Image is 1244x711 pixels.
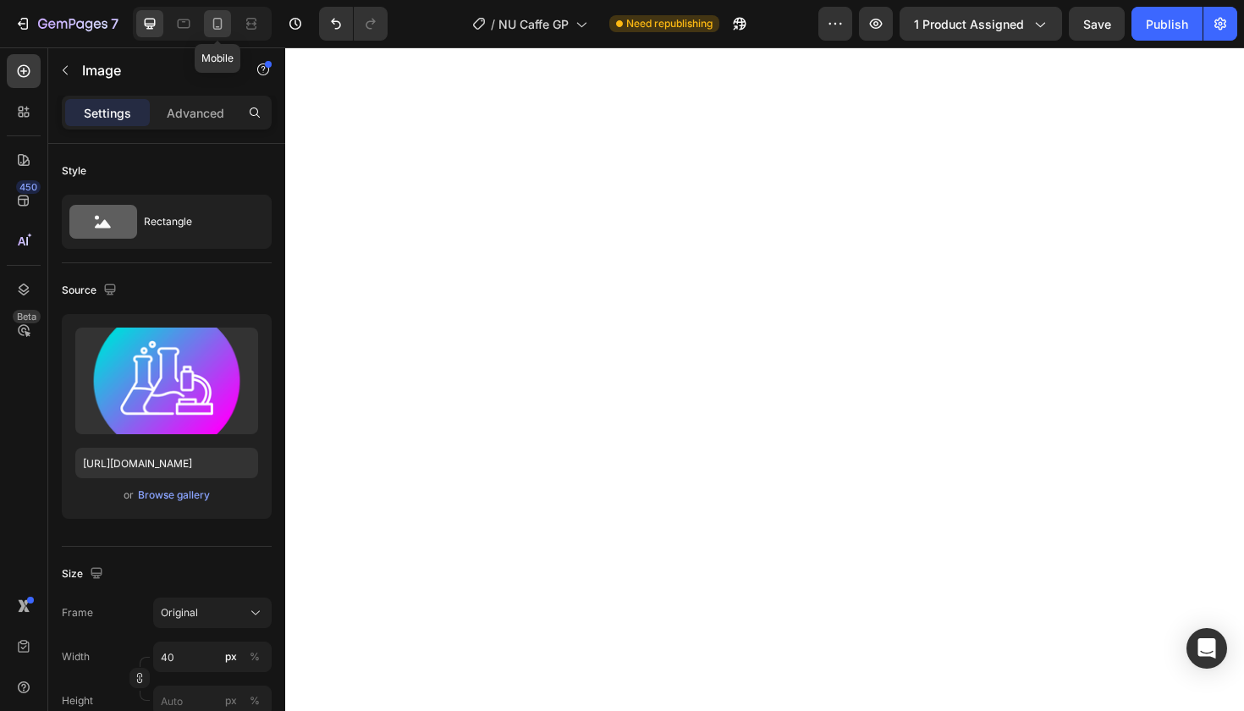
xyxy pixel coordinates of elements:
span: or [124,485,134,505]
div: Publish [1146,15,1188,33]
p: Settings [84,104,131,122]
div: px [225,649,237,664]
iframe: Design area [285,47,1244,711]
div: px [225,693,237,708]
button: Publish [1131,7,1203,41]
div: 450 [16,180,41,194]
label: Frame [62,605,93,620]
button: % [221,647,241,667]
button: % [221,691,241,711]
span: Save [1083,17,1111,31]
span: NU Caffe GP [498,15,569,33]
p: Image [82,60,226,80]
div: Source [62,279,120,302]
div: % [250,693,260,708]
label: Width [62,649,90,664]
p: Advanced [167,104,224,122]
div: Beta [13,310,41,323]
div: Rectangle [144,202,247,241]
button: Original [153,598,272,628]
button: px [245,691,265,711]
button: 1 product assigned [900,7,1062,41]
span: Original [161,605,198,620]
input: px% [153,642,272,672]
label: Height [62,693,93,708]
div: % [250,649,260,664]
div: Style [62,163,86,179]
img: preview-image [75,328,258,434]
button: Save [1069,7,1125,41]
button: 7 [7,7,126,41]
button: Browse gallery [137,487,211,504]
div: Open Intercom Messenger [1186,628,1227,669]
span: 1 product assigned [914,15,1024,33]
span: / [491,15,495,33]
span: Need republishing [626,16,713,31]
p: 7 [111,14,118,34]
div: Undo/Redo [319,7,388,41]
input: https://example.com/image.jpg [75,448,258,478]
div: Browse gallery [138,488,210,503]
button: px [245,647,265,667]
div: Size [62,563,107,586]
